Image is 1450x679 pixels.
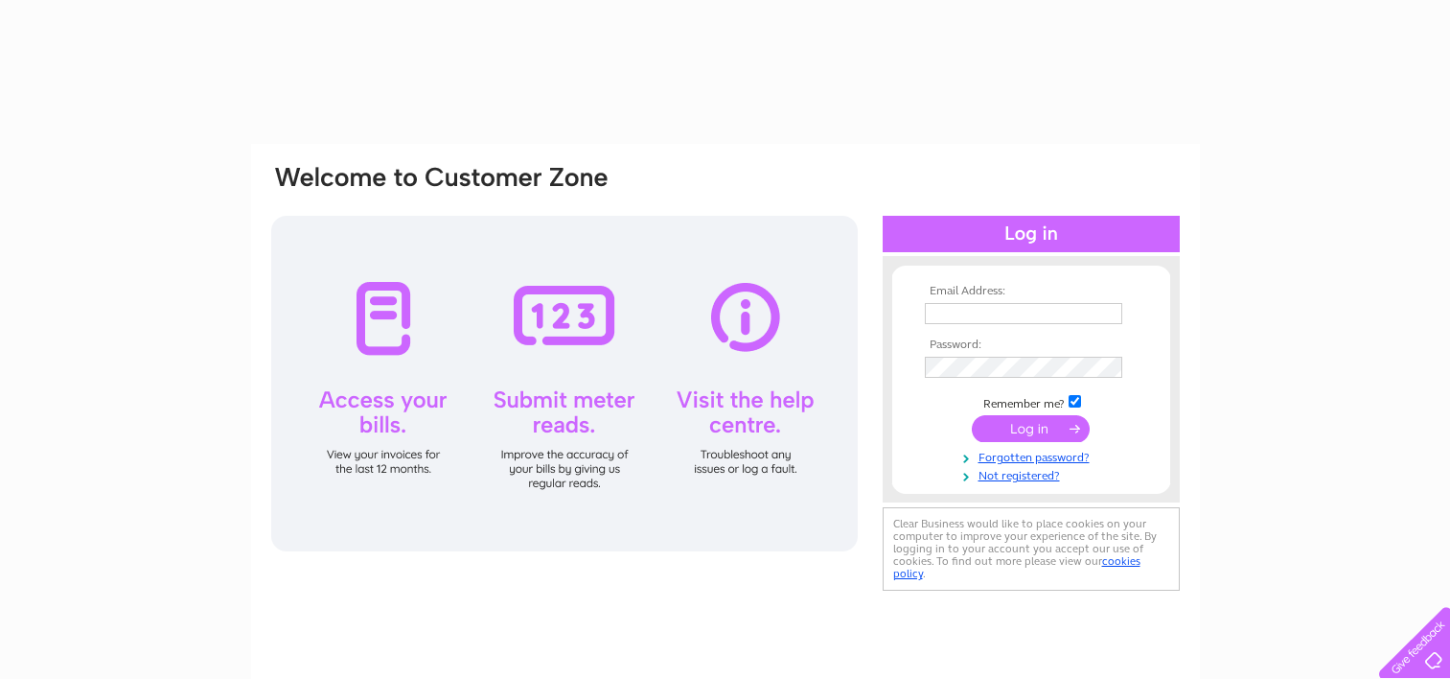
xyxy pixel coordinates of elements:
[925,465,1142,483] a: Not registered?
[972,415,1090,442] input: Submit
[920,285,1142,298] th: Email Address:
[893,554,1140,580] a: cookies policy
[920,339,1142,352] th: Password:
[883,507,1180,591] div: Clear Business would like to place cookies on your computer to improve your experience of the sit...
[920,392,1142,411] td: Remember me?
[925,447,1142,465] a: Forgotten password?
